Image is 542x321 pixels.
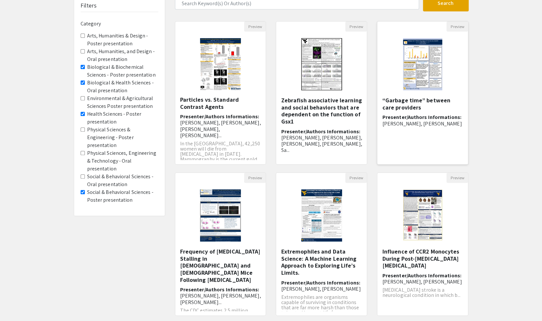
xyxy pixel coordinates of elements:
[281,280,362,292] h6: Presenter/Authors Informations:
[396,32,449,97] img: <p><br></p><p><br></p><p class="ql-align-center"><span style="background-color: transparent; colo...
[382,114,463,126] h6: Presenter/Authors Informations:
[87,32,158,48] label: Arts, Humanities & Design - Poster presentation
[382,278,462,285] span: [PERSON_NAME], [PERSON_NAME]
[281,134,362,153] span: [PERSON_NAME], [PERSON_NAME], [PERSON_NAME], [PERSON_NAME], Sa...
[180,248,261,283] h5: Frequency of [MEDICAL_DATA] Stalling in [DEMOGRAPHIC_DATA] and [DEMOGRAPHIC_DATA] Mice Following ...
[382,286,460,299] span: [MEDICAL_DATA] stroke is a neurological condition in which b...
[87,126,158,149] label: Physical Sciences & Engineering - Poster presentation
[87,63,158,79] label: Biological & Biochemical Sciences - Poster presentation
[295,32,348,97] img: <p><span style="background-color: transparent; color: rgb(0, 0, 0);">Zebrafish associative learni...
[87,79,158,95] label: Biological & Health Sciences - Oral presentation
[281,248,362,276] h5: Extremophiles and Data Science: A Machine Learning Approach to Exploring Life’s Limits.
[382,272,463,285] h6: Presenter/Authors Informations:
[276,172,367,316] div: Open Presentation <p>Extremophiles and Data Science: A Machine Learning Approach to Exploring Lif...
[180,113,261,139] h6: Presenter/Authors Informations:
[281,97,362,125] h5: Zebrafish associative learning and social behaviors that are dependent on the function of Gsx1
[180,292,261,305] span: [PERSON_NAME], [PERSON_NAME], [PERSON_NAME]...
[446,22,468,32] button: Preview
[81,21,158,27] h6: Category
[345,22,367,32] button: Preview
[276,21,367,165] div: Open Presentation <p><span style="background-color: transparent; color: rgb(0, 0, 0);">Zebrafish ...
[295,183,348,248] img: <p>Extremophiles and Data Science: A Machine Learning Approach to Exploring Life’s Limits. </p>
[81,2,97,9] h5: Filters
[87,95,158,110] label: Environmental & Agricultural Sciences Poster presentation
[87,48,158,63] label: Arts, Humanities, and Design - Oral presentation
[345,173,367,183] button: Preview
[194,32,247,97] img: <p>Enhanced MRI Detection of Mammary Malignant Cells: NEMO Particles vs. Standard Contrast Agents...
[180,141,261,167] p: In the [GEOGRAPHIC_DATA], 42,250 women will die from [MEDICAL_DATA] in [DATE]. Mammography is the...
[281,128,362,153] h6: Presenter/Authors Informations:
[180,119,261,139] span: [PERSON_NAME], [PERSON_NAME], [PERSON_NAME], [PERSON_NAME]...
[382,97,463,111] h5: “Garbage time” between care providers
[446,173,468,183] button: Preview
[244,173,266,183] button: Preview
[5,292,28,316] iframe: Chat
[87,149,158,173] label: Physical Sciences, Engineering & Technology - Oral presentation
[281,295,362,315] p: Extremophiles are organisms capable of surviving in conditions that are far more harsh than those...
[194,183,247,248] img: <p>&nbsp;<strong>Frequency of Capillary Stalling in Male and Female Mice Following Traumatic Brai...
[396,183,449,248] img: <p><strong>Influence of CCR2 Monocytes During Post-Ischemic Stroke Recovery</strong></p>
[281,285,361,292] span: [PERSON_NAME], [PERSON_NAME]
[180,286,261,305] h6: Presenter/Authors Informations:
[180,75,261,110] h5: Enhanced [MEDICAL_DATA] Detection of Mammary Malignant Cells: NEMO Particles vs. Standard Contras...
[175,21,266,165] div: Open Presentation <p>Enhanced MRI Detection of Mammary Malignant Cells: NEMO Particles vs. Standa...
[382,248,463,269] h5: Influence of CCR2 Monocytes During Post-[MEDICAL_DATA] [MEDICAL_DATA]
[377,21,468,165] div: Open Presentation <p><br></p><p><br></p><p class="ql-align-center"><span style="background-color:...
[175,172,266,316] div: Open Presentation <p>&nbsp;<strong>Frequency of Capillary Stalling in Male and Female Mice Follow...
[244,22,266,32] button: Preview
[87,110,158,126] label: Health Sciences - Poster presentation
[87,188,158,204] label: Social & Behavioral Sciences - Poster presentation
[377,172,468,316] div: Open Presentation <p><strong>Influence of CCR2 Monocytes During Post-Ischemic Stroke Recovery</st...
[87,173,158,188] label: Social & Behavioral Sciences - Oral presentation
[382,120,462,127] span: [PERSON_NAME], [PERSON_NAME]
